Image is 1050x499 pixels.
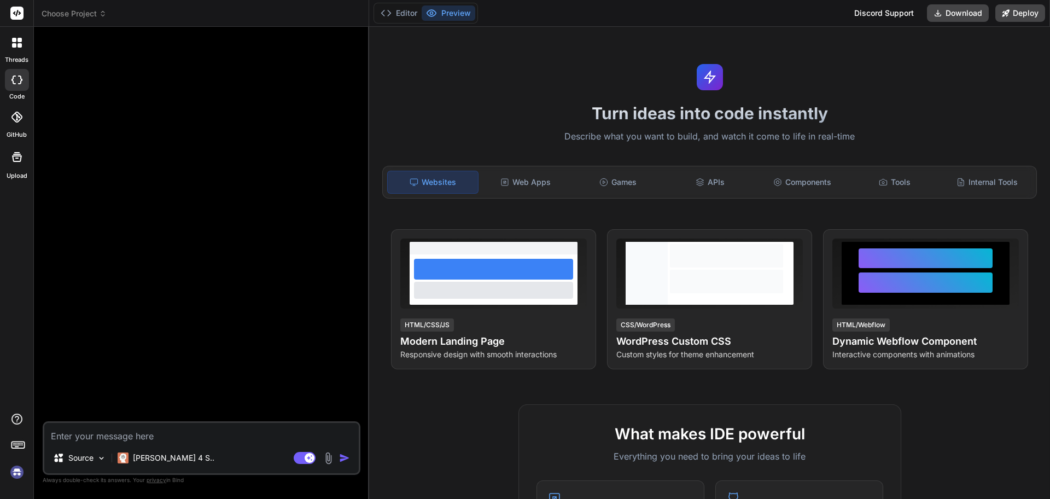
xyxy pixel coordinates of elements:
[573,171,663,194] div: Games
[387,171,479,194] div: Websites
[400,334,587,349] h4: Modern Landing Page
[7,171,27,181] label: Upload
[665,171,755,194] div: APIs
[118,452,129,463] img: Claude 4 Sonnet
[422,5,475,21] button: Preview
[376,103,1043,123] h1: Turn ideas into code instantly
[376,5,422,21] button: Editor
[43,475,360,485] p: Always double-check its answers. Your in Bind
[400,318,454,332] div: HTML/CSS/JS
[616,349,803,360] p: Custom styles for theme enhancement
[832,334,1019,349] h4: Dynamic Webflow Component
[133,452,214,463] p: [PERSON_NAME] 4 S..
[97,454,106,463] img: Pick Models
[147,477,166,483] span: privacy
[616,318,675,332] div: CSS/WordPress
[68,452,94,463] p: Source
[995,4,1045,22] button: Deploy
[481,171,571,194] div: Web Apps
[850,171,940,194] div: Tools
[832,349,1019,360] p: Interactive components with animations
[536,422,883,445] h2: What makes IDE powerful
[942,171,1032,194] div: Internal Tools
[848,4,920,22] div: Discord Support
[616,334,803,349] h4: WordPress Custom CSS
[42,8,107,19] span: Choose Project
[757,171,848,194] div: Components
[400,349,587,360] p: Responsive design with smooth interactions
[536,450,883,463] p: Everything you need to bring your ideas to life
[7,130,27,140] label: GitHub
[927,4,989,22] button: Download
[376,130,1043,144] p: Describe what you want to build, and watch it come to life in real-time
[9,92,25,101] label: code
[8,463,26,481] img: signin
[339,452,350,463] img: icon
[5,55,28,65] label: threads
[322,452,335,465] img: attachment
[832,318,890,332] div: HTML/Webflow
